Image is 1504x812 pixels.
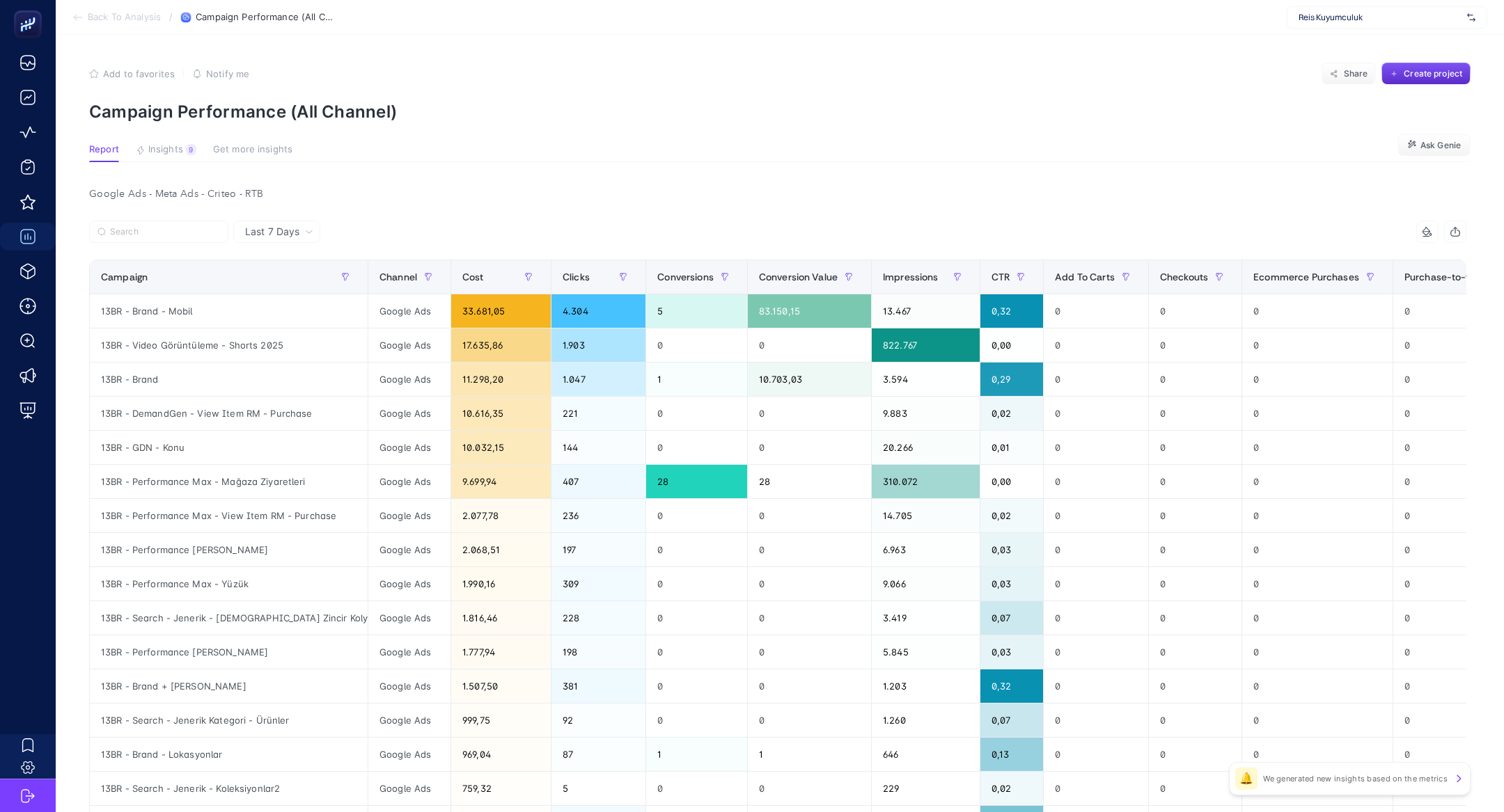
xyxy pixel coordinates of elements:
[1149,567,1241,600] div: 0
[89,102,1471,122] p: Campaign Performance (All Channel)
[872,669,980,703] div: 1.203
[368,397,451,430] div: Google Ads
[646,669,747,703] div: 0
[1467,10,1475,24] img: svg%3e
[646,499,747,532] div: 0
[1149,738,1241,771] div: 0
[1242,294,1393,328] div: 0
[1242,635,1393,669] div: 0
[748,499,871,532] div: 0
[980,328,1043,362] div: 0,00
[1149,772,1241,805] div: 0
[980,601,1043,635] div: 0,07
[872,465,980,498] div: 310.072
[980,772,1043,805] div: 0,02
[368,533,451,566] div: Google Ads
[89,68,175,79] button: Add to favorites
[872,772,980,805] div: 229
[1149,533,1241,566] div: 0
[980,431,1043,464] div: 0,01
[451,772,551,805] div: 759,32
[90,397,368,430] div: 13BR - DemandGen - View Item RM - Purchase
[748,431,871,464] div: 0
[1149,669,1241,703] div: 0
[90,567,368,600] div: 13BR - Performance Max - Yüzük
[1242,397,1393,430] div: 0
[213,144,292,155] span: Get more insights
[451,703,551,737] div: 999,75
[980,294,1043,328] div: 0,32
[748,363,871,396] div: 10.703,03
[551,363,645,396] div: 1.047
[90,772,368,805] div: 13BR - Search - Jenerik - Koleksiyonlar2
[646,601,747,635] div: 0
[872,431,980,464] div: 20.266
[451,738,551,771] div: 969,04
[101,271,148,282] span: Campaign
[186,144,196,155] div: 9
[563,271,590,282] span: Clicks
[748,328,871,362] div: 0
[872,635,980,669] div: 5.845
[451,328,551,362] div: 17.635,86
[451,601,551,635] div: 1.816,46
[1149,397,1241,430] div: 0
[245,225,299,239] span: Last 7 Days
[90,533,368,566] div: 13BR - Performance [PERSON_NAME]
[551,738,645,771] div: 87
[1044,635,1148,669] div: 0
[646,431,747,464] div: 0
[1344,68,1368,79] span: Share
[980,465,1043,498] div: 0,00
[551,601,645,635] div: 228
[451,533,551,566] div: 2.068,51
[148,144,183,155] span: Insights
[1322,63,1376,85] button: Share
[646,465,747,498] div: 28
[1242,533,1393,566] div: 0
[980,703,1043,737] div: 0,07
[1149,601,1241,635] div: 0
[462,271,484,282] span: Cost
[90,328,368,362] div: 13BR - Video Görüntüleme - Shorts 2025
[872,703,980,737] div: 1.260
[646,294,747,328] div: 5
[368,294,451,328] div: Google Ads
[1149,294,1241,328] div: 0
[368,601,451,635] div: Google Ads
[872,363,980,396] div: 3.594
[169,11,173,22] span: /
[1149,703,1241,737] div: 0
[1044,601,1148,635] div: 0
[1242,567,1393,600] div: 0
[90,738,368,771] div: 13BR - Brand - Lokasyonlar
[90,465,368,498] div: 13BR - Performance Max - Mağaza Ziyaretleri
[451,397,551,430] div: 10.616,35
[980,669,1043,703] div: 0,32
[646,397,747,430] div: 0
[551,772,645,805] div: 5
[551,499,645,532] div: 236
[1404,68,1462,79] span: Create project
[748,703,871,737] div: 0
[748,738,871,771] div: 1
[748,397,871,430] div: 0
[646,703,747,737] div: 0
[368,431,451,464] div: Google Ads
[110,227,220,237] input: Search
[883,271,939,282] span: Impressions
[872,738,980,771] div: 646
[1242,328,1393,362] div: 0
[1160,271,1208,282] span: Checkouts
[451,567,551,600] div: 1.990,16
[551,533,645,566] div: 197
[980,635,1043,669] div: 0,03
[1420,140,1461,151] span: Ask Genie
[1044,397,1148,430] div: 0
[90,601,368,635] div: 13BR - Search - Jenerik - [DEMOGRAPHIC_DATA] Zincir Kolye
[1242,363,1393,396] div: 0
[748,533,871,566] div: 0
[368,635,451,669] div: Google Ads
[748,601,871,635] div: 0
[748,465,871,498] div: 28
